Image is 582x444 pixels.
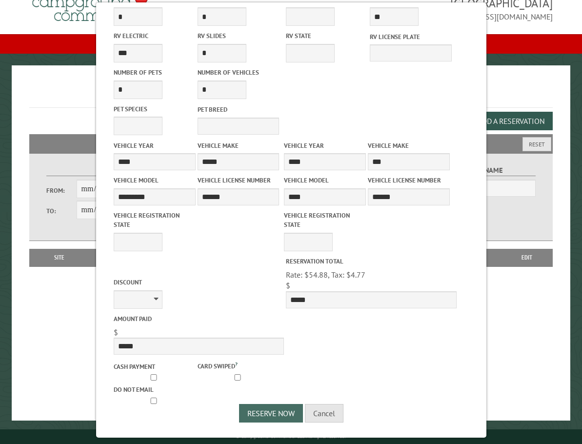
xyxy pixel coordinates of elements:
a: ? [235,361,237,367]
label: Number of Pets [113,68,195,77]
label: Vehicle Make [368,141,450,150]
h2: Filters [29,134,553,153]
label: Card swiped [197,360,279,371]
label: RV License Plate [370,32,452,41]
span: $ [286,281,290,290]
small: © Campground Commander LLC. All rights reserved. [236,433,346,440]
label: Vehicle License Number [197,176,279,185]
button: Reserve Now [239,404,303,423]
span: $ [113,327,118,337]
label: RV Electric [113,31,195,40]
label: Vehicle Model [284,176,366,185]
button: Cancel [305,404,343,423]
th: Site [34,249,85,266]
label: Vehicle Registration state [113,211,195,229]
label: From: [46,186,76,195]
button: Reset [522,137,551,151]
button: Add a Reservation [469,112,553,130]
label: Do not email [113,385,195,394]
label: Number of Vehicles [197,68,279,77]
span: Rate: $54.88, Tax: $4.77 [286,270,365,280]
h1: Reservations [29,81,553,108]
label: Vehicle Year [284,141,366,150]
label: RV State [286,31,368,40]
label: Cash payment [113,362,195,371]
label: Discount [113,278,284,287]
label: Vehicle Year [113,141,195,150]
label: To: [46,206,76,216]
label: RV Slides [197,31,279,40]
th: Dates [84,249,151,266]
label: Vehicle Model [113,176,195,185]
label: Vehicle License Number [368,176,450,185]
th: Edit [501,249,553,266]
label: Dates [46,165,166,176]
label: Amount paid [113,314,284,323]
label: Pet breed [197,105,279,114]
label: Pet species [113,104,195,114]
label: Reservation Total [286,257,457,266]
label: Vehicle Make [197,141,279,150]
label: Vehicle Registration state [284,211,366,229]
